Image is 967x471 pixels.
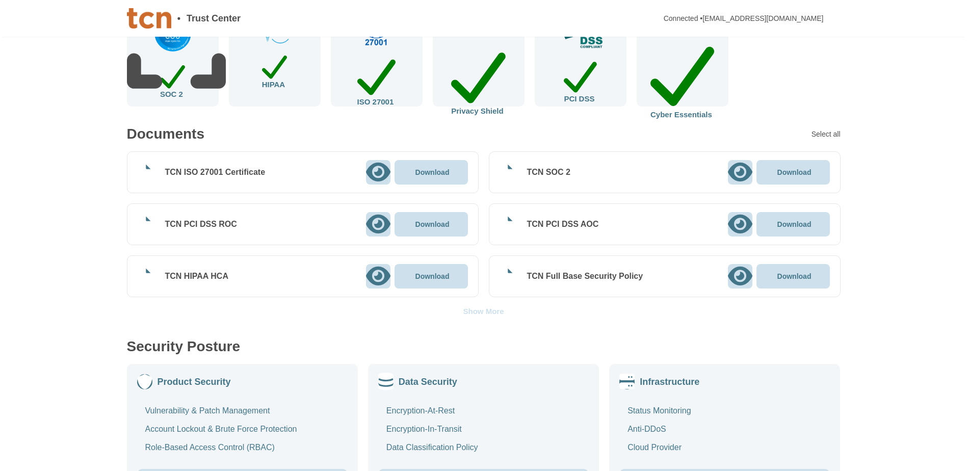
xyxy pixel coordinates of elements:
div: Vulnerability & Patch Management [145,406,270,416]
div: Security Posture [127,339,241,354]
div: Connected • [EMAIL_ADDRESS][DOMAIN_NAME] [664,15,824,22]
p: Download [415,169,450,176]
div: Status Monitoring [628,406,691,416]
div: Show More [463,307,504,315]
p: Download [415,221,450,228]
p: Download [777,273,812,280]
div: Cyber Essentials [650,38,714,118]
div: Anti-DDoS [628,424,666,434]
div: Data Security [399,377,457,387]
div: TCN ISO 27001 Certificate [165,167,266,177]
div: PCI DSS [564,57,596,102]
div: Product Security [158,377,231,387]
div: Account Lockout & Brute Force Protection [145,424,297,434]
div: Select all [812,130,841,138]
div: ISO 27001 [357,54,396,106]
div: Encryption-In-Transit [386,424,462,434]
span: Trust Center [187,14,241,23]
div: TCN SOC 2 [527,167,570,177]
p: Download [415,273,450,280]
div: Privacy Shield [451,45,506,115]
div: Data Classification Policy [386,442,478,453]
div: Cloud Provider [628,442,682,453]
div: Encryption-At-Rest [386,406,455,416]
p: Download [777,221,812,228]
img: Company Banner [127,8,171,29]
div: TCN PCI DSS ROC [165,219,237,229]
div: Role-Based Access Control (RBAC) [145,442,275,453]
div: Documents [127,127,204,141]
div: TCN PCI DSS AOC [527,219,599,229]
div: TCN Full Base Security Policy [527,271,643,281]
span: • [177,14,180,23]
div: TCN HIPAA HCA [165,271,228,281]
p: Download [777,169,812,176]
div: HIPAA [262,52,288,89]
div: SOC 2 [160,62,185,98]
div: Infrastructure [640,377,699,387]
